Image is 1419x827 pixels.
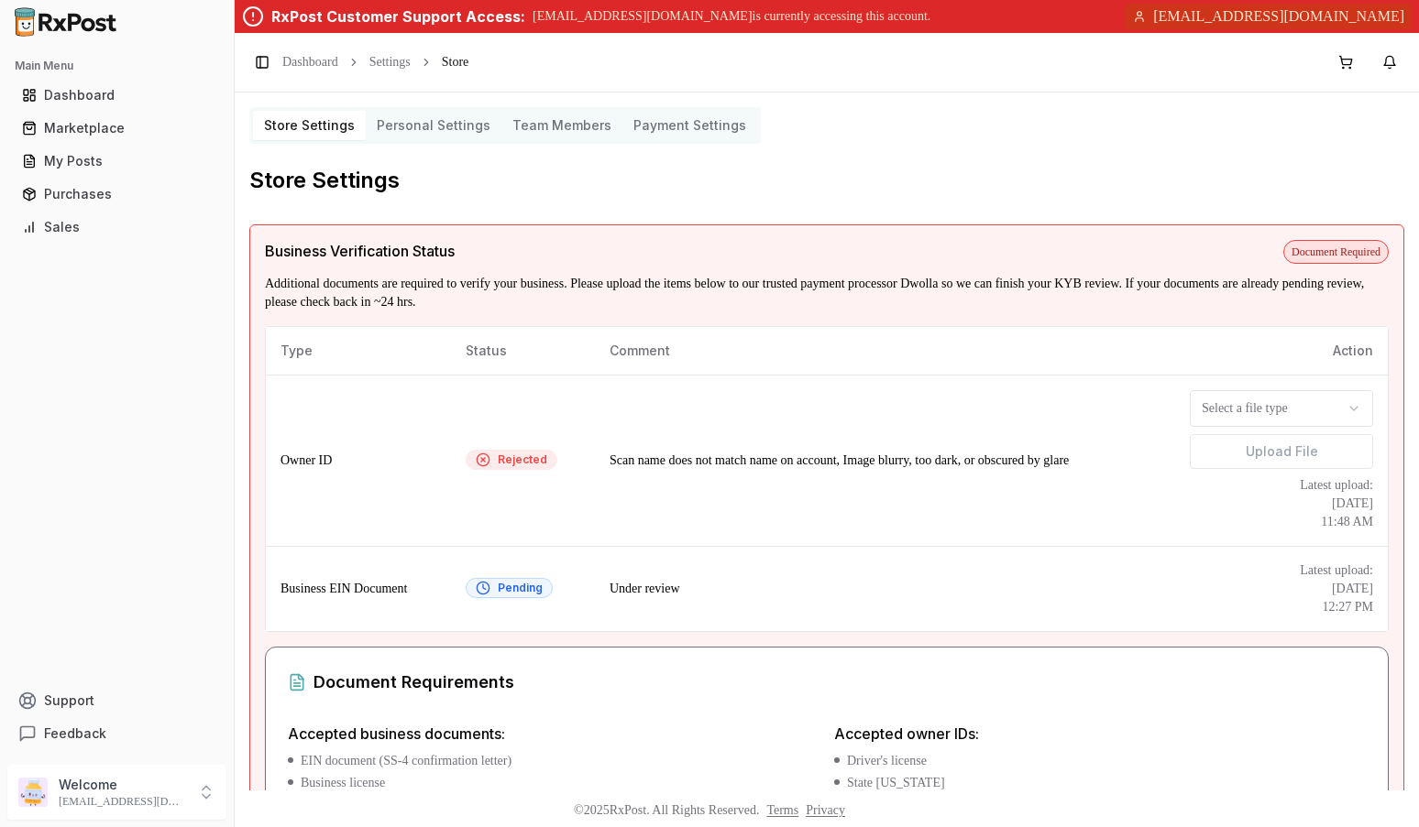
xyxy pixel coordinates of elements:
[22,185,212,203] div: Purchases
[501,111,622,140] button: Team Members
[7,180,226,209] button: Purchases
[282,53,338,71] a: Dashboard
[7,684,226,717] button: Support
[533,7,930,26] p: [EMAIL_ADDRESS][DOMAIN_NAME] is currently accessing this account.
[44,724,106,743] span: Feedback
[476,452,547,467] div: Rejected
[15,145,219,178] a: My Posts
[22,119,212,137] div: Marketplace
[595,375,1175,547] td: Scan name does not match name on account, Image blurry, too dark, or obscured by glare
[7,114,226,143] button: Marketplace
[59,776,186,794] p: Welcome
[1190,561,1373,616] p: Latest upload: [DATE] 12:27 PM
[22,218,212,236] div: Sales
[271,5,525,27] div: RxPost Customer Support Access:
[7,7,125,37] img: RxPost Logo
[7,717,226,750] button: Feedback
[1190,434,1373,469] label: Upload File
[806,803,845,817] a: Privacy
[288,774,819,792] li: Business license
[15,79,219,112] a: Dashboard
[253,111,366,140] button: Store Settings
[366,111,501,140] button: Personal Settings
[288,723,819,745] h4: Accepted business documents:
[595,327,1175,375] th: Comment
[249,166,1404,195] h2: Store Settings
[1153,5,1404,27] span: [EMAIL_ADDRESS][DOMAIN_NAME]
[288,752,819,770] li: EIN document (SS-4 confirmation letter)
[369,53,411,71] a: Settings
[1190,476,1373,531] p: Latest upload: [DATE] 11:48 AM
[476,581,543,595] div: Pending
[265,240,455,262] span: Business Verification Status
[22,152,212,170] div: My Posts
[7,147,226,176] button: My Posts
[7,212,226,242] button: Sales
[622,111,757,140] button: Payment Settings
[7,81,226,110] button: Dashboard
[15,211,219,244] a: Sales
[15,112,219,145] a: Marketplace
[22,86,212,104] div: Dashboard
[15,178,219,211] a: Purchases
[266,375,451,547] td: Owner ID
[595,547,1175,632] td: Under review
[288,669,1366,695] div: Document Requirements
[834,723,1366,745] h4: Accepted owner IDs:
[282,53,468,71] nav: breadcrumb
[18,778,48,807] img: User avatar
[442,53,469,71] span: Store
[15,59,219,73] h2: Main Menu
[766,803,798,817] a: Terms
[265,275,1389,311] p: Additional documents are required to verify your business. Please upload the items below to our t...
[1175,327,1388,375] th: Action
[834,774,1366,792] li: State [US_STATE]
[59,794,186,809] p: [EMAIL_ADDRESS][DOMAIN_NAME]
[834,752,1366,770] li: Driver's license
[266,327,451,375] th: Type
[451,327,595,375] th: Status
[1283,240,1389,264] span: Document Required
[266,547,451,632] td: Business EIN Document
